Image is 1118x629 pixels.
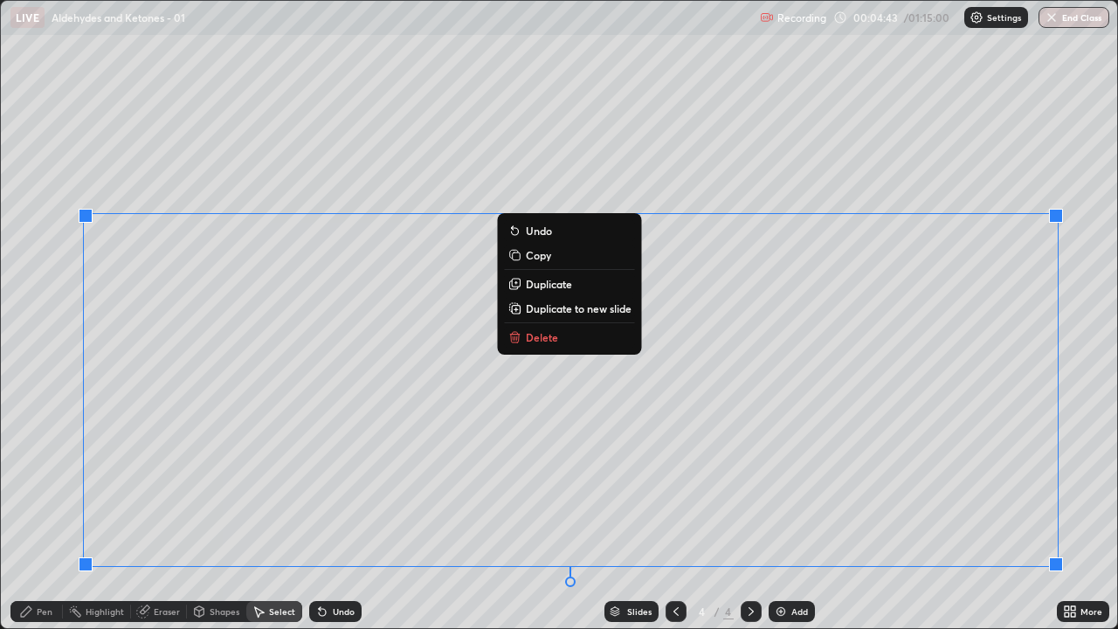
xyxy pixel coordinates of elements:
[774,605,788,619] img: add-slide-button
[1039,7,1109,28] button: End Class
[1045,10,1059,24] img: end-class-cross
[714,606,720,617] div: /
[269,607,295,616] div: Select
[37,607,52,616] div: Pen
[791,607,808,616] div: Add
[333,607,355,616] div: Undo
[210,607,239,616] div: Shapes
[505,298,635,319] button: Duplicate to new slide
[627,607,652,616] div: Slides
[505,245,635,266] button: Copy
[526,248,551,262] p: Copy
[505,273,635,294] button: Duplicate
[16,10,39,24] p: LIVE
[1080,607,1102,616] div: More
[723,604,734,619] div: 4
[526,301,631,315] p: Duplicate to new slide
[505,220,635,241] button: Undo
[52,10,185,24] p: Aldehydes and Ketones - 01
[777,11,826,24] p: Recording
[694,606,711,617] div: 4
[526,330,558,344] p: Delete
[526,277,572,291] p: Duplicate
[760,10,774,24] img: recording.375f2c34.svg
[154,607,180,616] div: Eraser
[505,327,635,348] button: Delete
[987,13,1021,22] p: Settings
[86,607,124,616] div: Highlight
[970,10,983,24] img: class-settings-icons
[526,224,552,238] p: Undo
